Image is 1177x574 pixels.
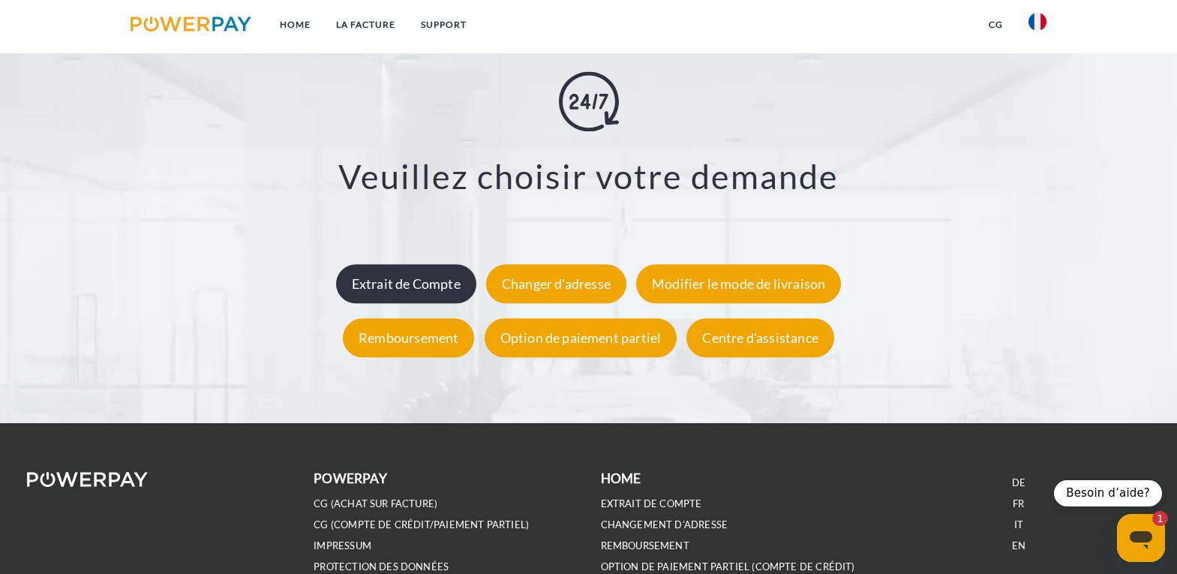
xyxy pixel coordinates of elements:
a: Changer d'adresse [482,275,630,292]
div: Modifier le mode de livraison [636,264,841,303]
a: Home [267,11,323,38]
a: CG [976,11,1016,38]
iframe: Bouton de lancement de la fenêtre de messagerie, 1 message non lu [1117,514,1165,562]
b: POWERPAY [314,470,386,486]
a: Support [408,11,479,38]
a: Option de paiement partiel [481,329,681,346]
img: logo-powerpay.svg [131,17,251,32]
div: Besoin d’aide? [1054,480,1162,506]
a: DE [1012,476,1025,489]
a: Modifier le mode de livraison [632,275,845,292]
div: Option de paiement partiel [485,318,677,357]
a: LA FACTURE [323,11,408,38]
a: CG (Compte de crédit/paiement partiel) [314,518,529,531]
a: CG (achat sur facture) [314,497,437,510]
b: Home [601,470,641,486]
a: Extrait de Compte [332,275,480,292]
a: EN [1012,539,1025,552]
a: PROTECTION DES DONNÉES [314,560,449,573]
div: Centre d'assistance [686,318,833,357]
a: IMPRESSUM [314,539,371,552]
a: IT [1014,518,1023,531]
h3: Veuillez choisir votre demande [77,155,1099,197]
a: REMBOURSEMENT [601,539,689,552]
img: logo-powerpay-white.svg [27,472,148,487]
a: Changement d'adresse [601,518,728,531]
iframe: Nombre de messages non lus [1138,511,1168,526]
a: FR [1013,497,1024,510]
img: online-shopping.svg [559,71,619,131]
a: OPTION DE PAIEMENT PARTIEL (Compte de crédit) [601,560,855,573]
a: EXTRAIT DE COMPTE [601,497,702,510]
img: fr [1028,13,1046,31]
a: Centre d'assistance [683,329,837,346]
a: Remboursement [339,329,478,346]
div: Changer d'adresse [486,264,626,303]
div: Remboursement [343,318,474,357]
div: Extrait de Compte [336,264,476,303]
